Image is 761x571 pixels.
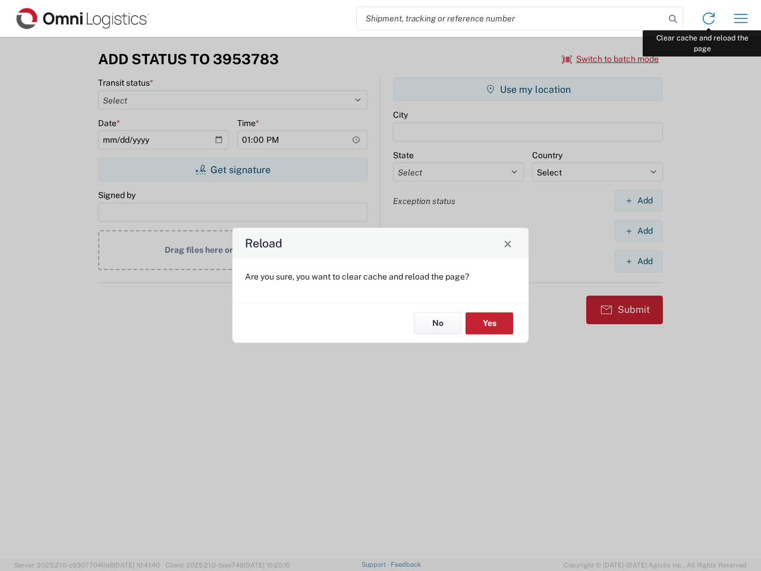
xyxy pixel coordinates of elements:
button: Yes [466,312,513,334]
button: No [414,312,461,334]
h4: Reload [245,235,282,252]
button: Close [499,235,516,252]
input: Shipment, tracking or reference number [357,7,665,30]
p: Are you sure, you want to clear cache and reload the page? [245,271,516,282]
